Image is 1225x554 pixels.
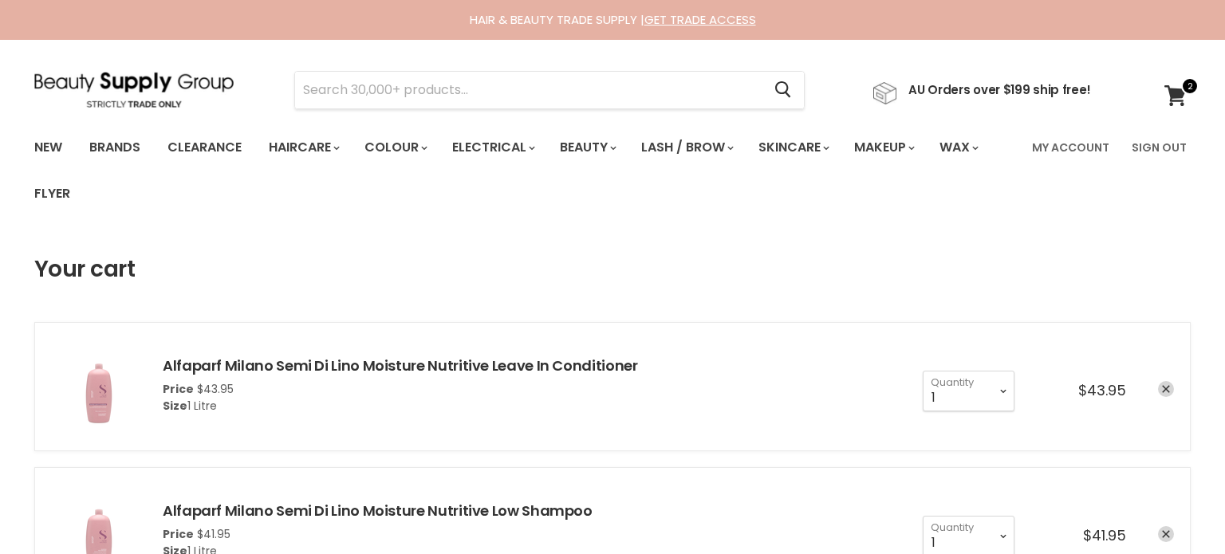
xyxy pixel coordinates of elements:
a: Alfaparf Milano Semi Di Lino Moisture Nutritive Leave In Conditioner [163,356,638,375]
a: Sign Out [1122,131,1196,164]
span: $41.95 [197,526,230,542]
a: Skincare [746,131,839,164]
a: GET TRADE ACCESS [644,11,756,28]
span: Price [163,381,194,397]
a: Beauty [548,131,626,164]
a: Haircare [257,131,349,164]
iframe: Gorgias live chat messenger [1145,479,1209,538]
span: $43.95 [1078,380,1126,400]
h1: Your cart [34,257,135,282]
a: Makeup [842,131,924,164]
a: Alfaparf Milano Semi Di Lino Moisture Nutritive Low Shampoo [163,501,593,521]
a: Clearance [156,131,254,164]
input: Search [295,72,762,108]
span: $41.95 [1083,525,1126,545]
a: Electrical [440,131,545,164]
div: HAIR & BEAUTY TRADE SUPPLY | [14,12,1211,28]
nav: Main [14,124,1211,217]
a: Lash / Brow [629,131,743,164]
span: Price [163,526,194,542]
a: My Account [1022,131,1119,164]
a: remove Alfaparf Milano Semi Di Lino Moisture Nutritive Leave In Conditioner [1158,381,1174,397]
a: Flyer [22,177,82,210]
span: $43.95 [197,381,234,397]
img: Alfaparf Milano Semi Di Lino Moisture Nutritive Leave In Conditioner - 1 Litre [51,339,147,434]
select: Quantity [923,371,1014,411]
form: Product [294,71,805,109]
a: Wax [928,131,988,164]
a: Colour [353,131,437,164]
div: 1 Litre [163,398,638,415]
ul: Main menu [22,124,1022,217]
span: Size [163,398,187,414]
button: Search [762,72,804,108]
a: Brands [77,131,152,164]
a: New [22,131,74,164]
